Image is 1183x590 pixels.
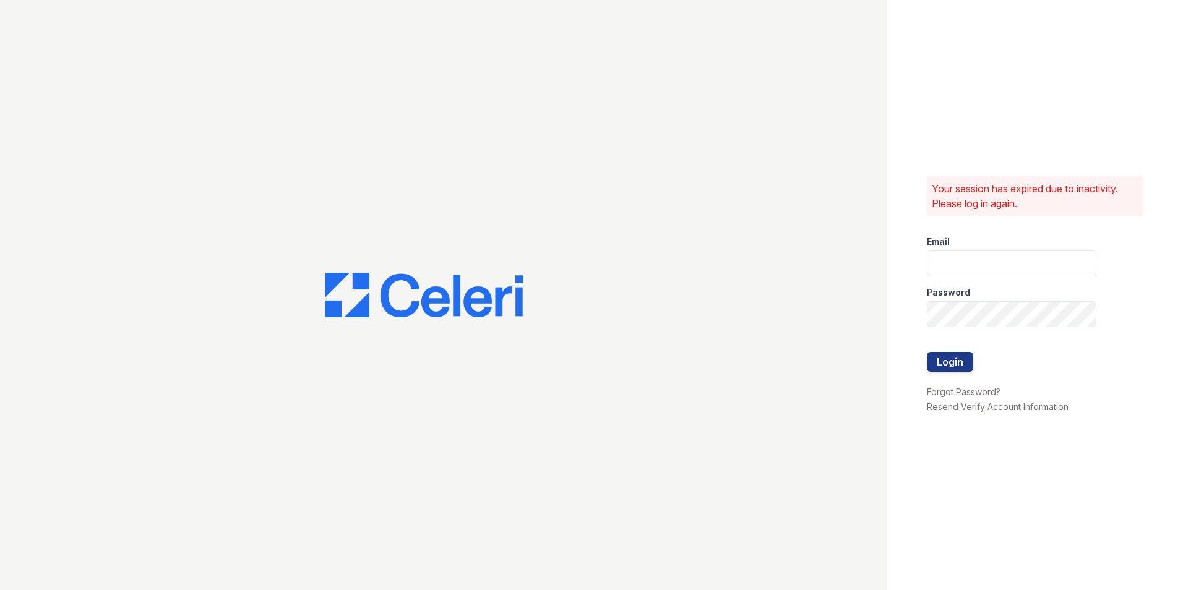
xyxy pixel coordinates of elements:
[932,181,1138,211] p: Your session has expired due to inactivity. Please log in again.
[927,286,970,299] label: Password
[325,273,523,317] img: CE_Logo_Blue-a8612792a0a2168367f1c8372b55b34899dd931a85d93a1a3d3e32e68fde9ad4.png
[927,401,1069,412] a: Resend Verify Account Information
[927,387,1000,397] a: Forgot Password?
[927,236,950,248] label: Email
[927,352,973,372] button: Login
